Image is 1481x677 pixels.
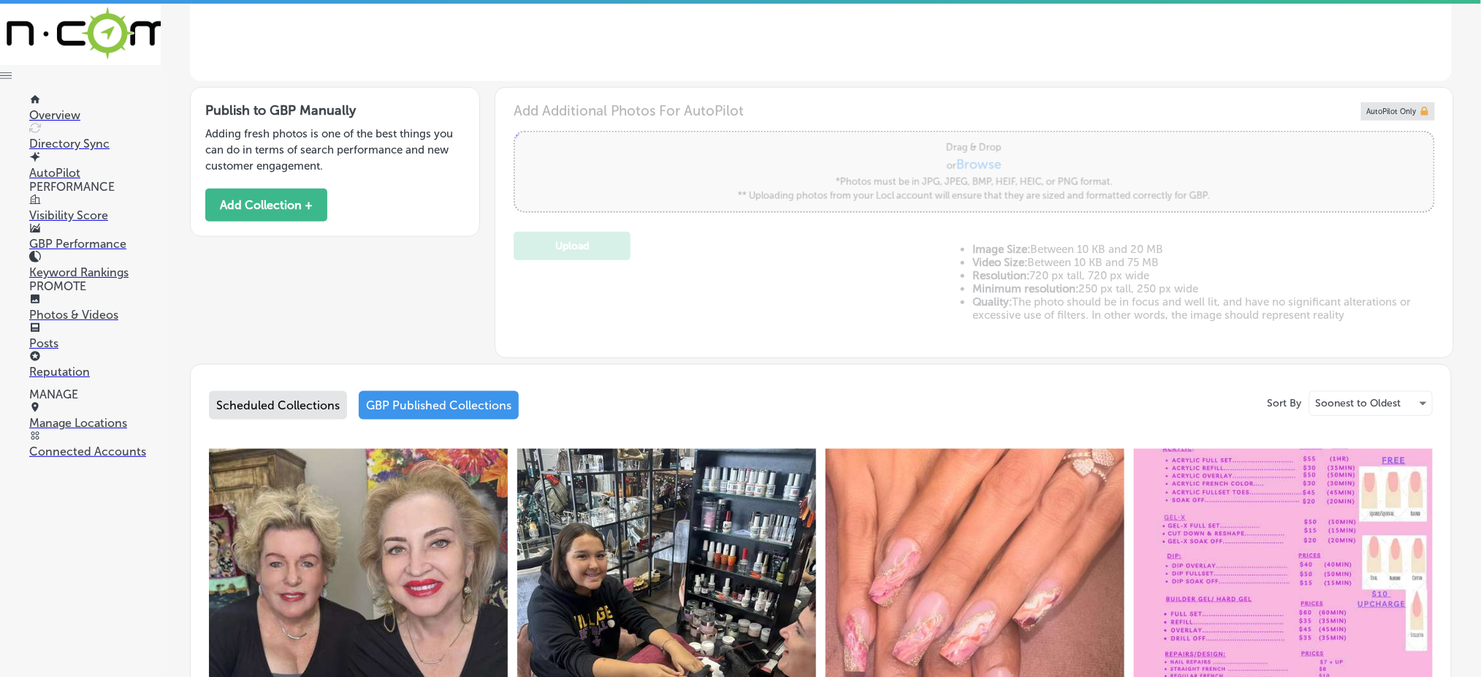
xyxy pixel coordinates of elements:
p: PROMOTE [29,279,161,293]
h3: Publish to GBP Manually [205,102,465,118]
p: Adding fresh photos is one of the best things you can do in terms of search performance and new c... [205,126,465,174]
a: Visibility Score [29,194,161,222]
p: Sort By [1268,397,1302,409]
p: Reputation [29,365,161,379]
a: Keyword Rankings [29,251,161,279]
p: Manage Locations [29,416,161,430]
div: Soonest to Oldest [1310,392,1432,415]
p: Directory Sync [29,137,161,151]
a: Reputation [29,351,161,379]
p: Visibility Score [29,208,161,222]
div: Scheduled Collections [209,391,347,420]
p: MANAGE [29,387,161,401]
a: Posts [29,322,161,350]
p: Keyword Rankings [29,265,161,279]
a: AutoPilot [29,152,161,180]
a: Photos & Videos [29,294,161,322]
p: Connected Accounts [29,445,161,458]
a: GBP Performance [29,223,161,251]
p: Overview [29,108,161,122]
a: Connected Accounts [29,431,161,458]
a: Manage Locations [29,402,161,430]
div: GBP Published Collections [359,391,519,420]
button: Add Collection + [205,189,327,222]
p: AutoPilot [29,166,161,180]
a: Overview [29,94,161,122]
p: Posts [29,336,161,350]
p: GBP Performance [29,237,161,251]
p: Soonest to Oldest [1316,396,1401,410]
p: Photos & Videos [29,308,161,322]
p: PERFORMANCE [29,180,161,194]
a: Directory Sync [29,123,161,151]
